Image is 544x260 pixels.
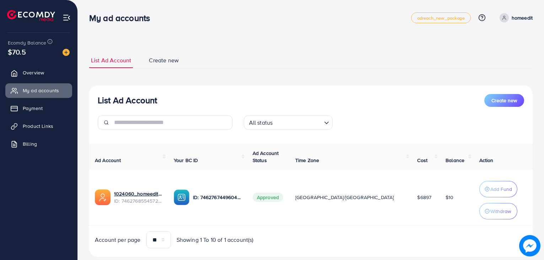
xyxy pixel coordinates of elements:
[8,47,26,57] span: $70.5
[446,194,453,201] span: $10
[7,10,55,21] img: logo
[23,87,59,94] span: My ad accounts
[417,194,431,201] span: $6897
[490,207,511,215] p: Withdraw
[114,190,162,197] a: 1024060_homeedit7_1737561213516
[479,157,494,164] span: Action
[23,105,43,112] span: Payment
[484,94,524,107] button: Create new
[295,157,319,164] span: Time Zone
[5,66,72,80] a: Overview
[114,197,162,204] span: ID: 7462768554572742672
[411,12,471,23] a: adreach_new_package
[248,118,274,128] span: All status
[519,235,540,256] img: image
[253,193,283,202] span: Approved
[244,115,333,130] div: Search for option
[446,157,464,164] span: Balance
[417,157,427,164] span: Cost
[114,190,162,205] div: <span class='underline'>1024060_homeedit7_1737561213516</span></br>7462768554572742672
[149,56,179,64] span: Create new
[95,157,121,164] span: Ad Account
[491,97,517,104] span: Create new
[490,185,512,193] p: Add Fund
[5,119,72,133] a: Product Links
[23,123,53,130] span: Product Links
[8,39,46,46] span: Ecomdy Balance
[5,101,72,115] a: Payment
[295,194,394,201] span: [GEOGRAPHIC_DATA]/[GEOGRAPHIC_DATA]
[23,140,37,147] span: Billing
[63,14,71,22] img: menu
[512,14,533,22] p: homeedit
[193,193,241,202] p: ID: 7462767449604177937
[5,83,72,98] a: My ad accounts
[497,13,533,22] a: homeedit
[23,69,44,76] span: Overview
[174,157,198,164] span: Your BC ID
[89,13,156,23] h3: My ad accounts
[95,236,141,244] span: Account per page
[253,150,279,164] span: Ad Account Status
[95,189,111,205] img: ic-ads-acc.e4c84228.svg
[479,181,517,197] button: Add Fund
[5,137,72,151] a: Billing
[91,56,131,64] span: List Ad Account
[98,95,157,105] h3: List Ad Account
[174,189,189,205] img: ic-ba-acc.ded83a64.svg
[177,236,254,244] span: Showing 1 To 10 of 1 account(s)
[417,16,465,20] span: adreach_new_package
[479,203,517,219] button: Withdraw
[63,49,70,56] img: image
[275,116,321,128] input: Search for option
